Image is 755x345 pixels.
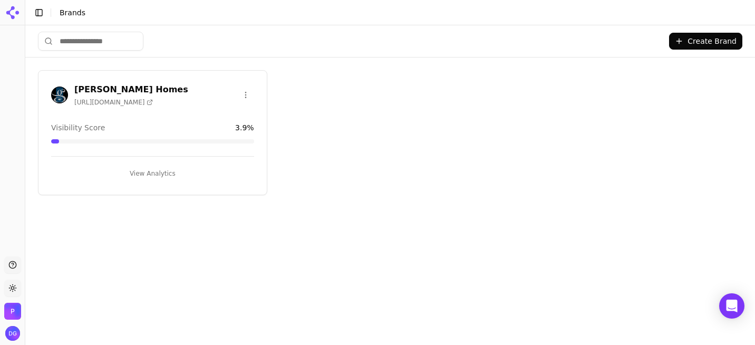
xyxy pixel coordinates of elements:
button: Create Brand [669,33,742,50]
nav: breadcrumb [60,7,725,18]
div: Open Intercom Messenger [719,293,744,319]
h3: [PERSON_NAME] Homes [74,83,188,96]
button: View Analytics [51,165,254,182]
button: Open organization switcher [4,303,21,320]
span: Brands [60,8,85,17]
span: [URL][DOMAIN_NAME] [74,98,153,107]
span: 3.9 % [235,122,254,133]
button: Open user button [5,326,20,341]
img: Paul Gray Homes [4,303,21,320]
img: Paul Gray Homes [51,87,68,103]
img: Denise Gray [5,326,20,341]
span: Visibility Score [51,122,105,133]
